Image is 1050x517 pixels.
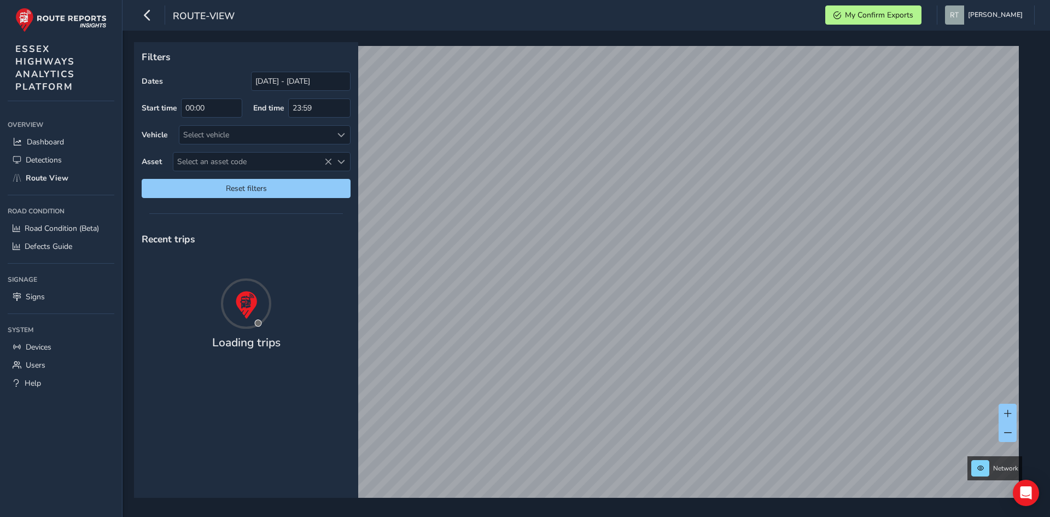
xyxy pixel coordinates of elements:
div: Overview [8,117,114,133]
img: diamond-layout [945,5,964,25]
button: Reset filters [142,179,351,198]
a: Users [8,356,114,374]
div: Open Intercom Messenger [1013,480,1039,506]
span: route-view [173,9,235,25]
label: Vehicle [142,130,168,140]
h4: Loading trips [212,336,281,350]
label: Asset [142,156,162,167]
a: Detections [8,151,114,169]
img: rr logo [15,8,107,32]
a: Help [8,374,114,392]
span: Signs [26,292,45,302]
span: Route View [26,173,68,183]
div: Signage [8,271,114,288]
div: Road Condition [8,203,114,219]
p: Filters [142,50,351,64]
div: Select an asset code [332,153,350,171]
a: Route View [8,169,114,187]
span: [PERSON_NAME] [968,5,1023,25]
a: Dashboard [8,133,114,151]
canvas: Map [138,46,1019,510]
span: Defects Guide [25,241,72,252]
label: Start time [142,103,177,113]
span: Detections [26,155,62,165]
a: Devices [8,338,114,356]
a: Defects Guide [8,237,114,255]
a: Road Condition (Beta) [8,219,114,237]
label: Dates [142,76,163,86]
button: [PERSON_NAME] [945,5,1026,25]
div: Select vehicle [179,126,332,144]
button: My Confirm Exports [825,5,921,25]
span: Dashboard [27,137,64,147]
span: Users [26,360,45,370]
span: ESSEX HIGHWAYS ANALYTICS PLATFORM [15,43,75,93]
label: End time [253,103,284,113]
span: Help [25,378,41,388]
span: Network [993,464,1018,473]
span: Recent trips [142,233,195,246]
span: Select an asset code [173,153,332,171]
span: Road Condition (Beta) [25,223,99,234]
span: Devices [26,342,51,352]
a: Signs [8,288,114,306]
span: Reset filters [150,183,342,194]
div: System [8,322,114,338]
span: My Confirm Exports [845,10,913,20]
